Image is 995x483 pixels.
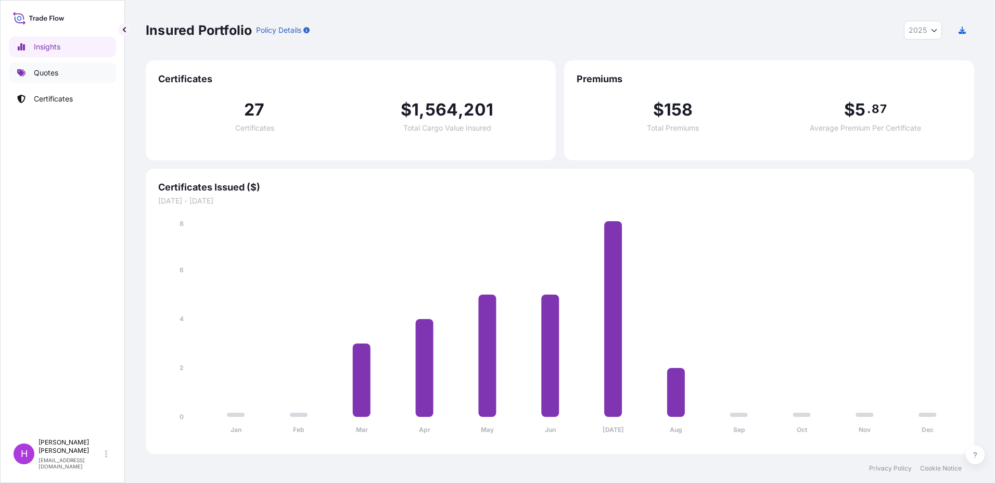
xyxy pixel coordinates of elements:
tspan: May [481,426,494,434]
p: [EMAIL_ADDRESS][DOMAIN_NAME] [39,457,103,469]
span: 87 [872,105,886,113]
p: Policy Details [256,25,301,35]
tspan: Feb [293,426,304,434]
span: $ [653,101,664,118]
a: Insights [9,36,116,57]
tspan: Mar [356,426,368,434]
tspan: 8 [180,220,184,227]
span: $ [401,101,412,118]
a: Quotes [9,62,116,83]
p: [PERSON_NAME] [PERSON_NAME] [39,438,103,455]
tspan: Apr [419,426,430,434]
span: 5 [855,101,865,118]
p: Certificates [34,94,73,104]
span: Certificates Issued ($) [158,181,962,194]
span: . [867,105,871,113]
tspan: Dec [922,426,934,434]
p: Quotes [34,68,58,78]
span: 1 [412,101,419,118]
a: Privacy Policy [869,464,912,473]
span: [DATE] - [DATE] [158,196,962,206]
tspan: 4 [180,315,184,323]
tspan: Jun [545,426,556,434]
span: Premiums [577,73,962,85]
span: 27 [244,101,264,118]
span: , [458,101,464,118]
tspan: Aug [670,426,682,434]
tspan: Sep [733,426,745,434]
tspan: Oct [797,426,808,434]
span: Total Premiums [647,124,699,132]
span: $ [844,101,855,118]
span: 201 [464,101,493,118]
tspan: 2 [180,364,184,372]
span: , [419,101,425,118]
tspan: Jan [231,426,241,434]
span: Certificates [235,124,274,132]
tspan: 6 [180,266,184,274]
p: Insured Portfolio [146,22,252,39]
span: 158 [664,101,693,118]
span: Certificates [158,73,543,85]
tspan: [DATE] [603,426,624,434]
tspan: Nov [859,426,871,434]
a: Certificates [9,88,116,109]
p: Insights [34,42,60,52]
span: Average Premium Per Certificate [810,124,921,132]
a: Cookie Notice [920,464,962,473]
tspan: 0 [180,413,184,421]
button: Year Selector [904,21,942,40]
span: 2025 [909,25,927,35]
span: H [21,449,28,459]
span: 564 [425,101,458,118]
span: Total Cargo Value Insured [403,124,491,132]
